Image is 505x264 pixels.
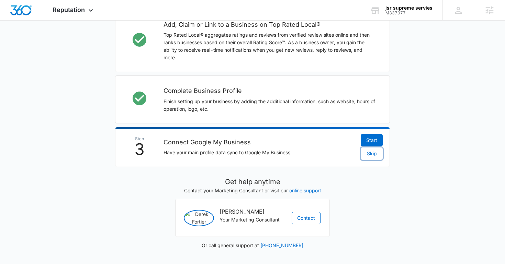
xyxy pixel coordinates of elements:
div: account id [385,11,433,15]
span: Skip [367,150,377,157]
p: Your Marketing Consultant [220,216,285,224]
div: 3 [122,137,157,157]
img: Derek Fortier [184,210,214,226]
p: Top Rated Local® aggregates ratings and reviews from verified review sites online and then ranks ... [164,31,376,61]
h6: [PERSON_NAME] [220,207,285,216]
h2: Add, Claim or Link to a Business on Top Rated Local® [164,20,376,29]
h5: Get help anytime [175,177,330,187]
a: [PHONE_NUMBER] [260,242,303,248]
h2: Complete Business Profile [164,86,376,96]
div: account name [385,5,433,11]
p: Contact your Marketing Consultant or visit our [175,187,330,194]
span: Contact [297,214,315,222]
p: Have your main profile data sync to Google My Business [164,149,354,156]
a: Start [361,134,383,146]
p: Finish setting up your business by adding the additional information, such as website, hours of o... [164,98,376,113]
button: Skip [361,147,383,160]
h2: Connect Google My Business [164,137,354,147]
p: Or call general support at [175,242,330,249]
span: Reputation [53,6,85,13]
a: online support [289,188,321,193]
button: Contact [292,212,321,224]
span: Step [122,137,157,141]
